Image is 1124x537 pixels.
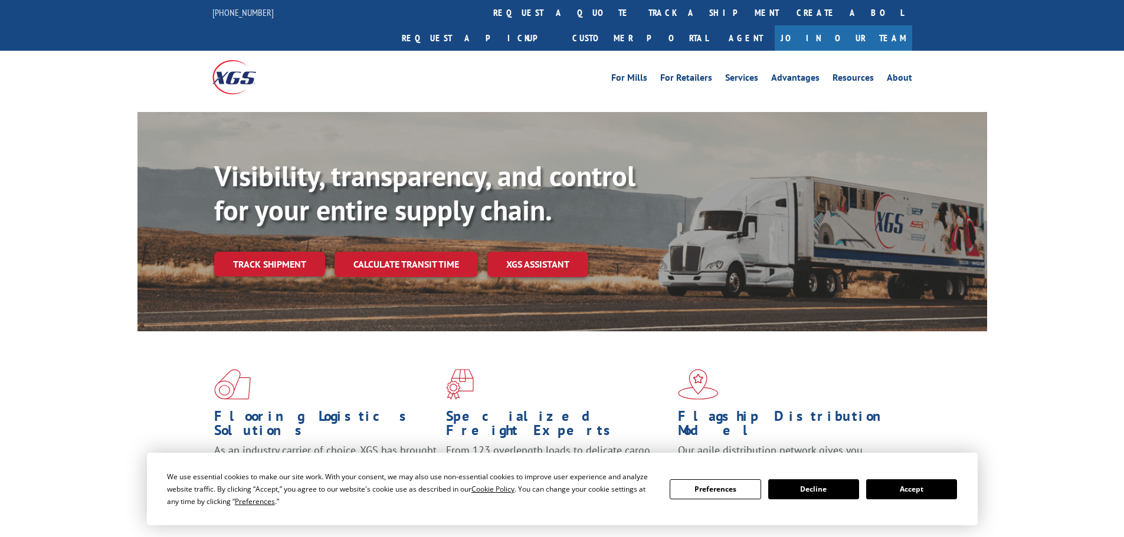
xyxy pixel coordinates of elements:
[768,479,859,499] button: Decline
[393,25,563,51] a: Request a pickup
[717,25,775,51] a: Agent
[887,73,912,86] a: About
[446,409,669,443] h1: Specialized Freight Experts
[833,73,874,86] a: Resources
[563,25,717,51] a: Customer Portal
[147,453,978,525] div: Cookie Consent Prompt
[678,369,719,400] img: xgs-icon-flagship-distribution-model-red
[214,157,635,228] b: Visibility, transparency, and control for your entire supply chain.
[214,369,251,400] img: xgs-icon-total-supply-chain-intelligence-red
[866,479,957,499] button: Accept
[725,73,758,86] a: Services
[678,409,901,443] h1: Flagship Distribution Model
[446,443,669,496] p: From 123 overlength loads to delicate cargo, our experienced staff knows the best way to move you...
[771,73,820,86] a: Advantages
[487,252,588,277] a: XGS ASSISTANT
[214,409,437,443] h1: Flooring Logistics Solutions
[611,73,647,86] a: For Mills
[214,443,437,485] span: As an industry carrier of choice, XGS has brought innovation and dedication to flooring logistics...
[471,484,515,494] span: Cookie Policy
[335,252,478,277] a: Calculate transit time
[660,73,712,86] a: For Retailers
[678,443,895,471] span: Our agile distribution network gives you nationwide inventory management on demand.
[775,25,912,51] a: Join Our Team
[167,470,656,508] div: We use essential cookies to make our site work. With your consent, we may also use non-essential ...
[235,496,275,506] span: Preferences
[670,479,761,499] button: Preferences
[212,6,274,18] a: [PHONE_NUMBER]
[214,252,325,276] a: Track shipment
[446,369,474,400] img: xgs-icon-focused-on-flooring-red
